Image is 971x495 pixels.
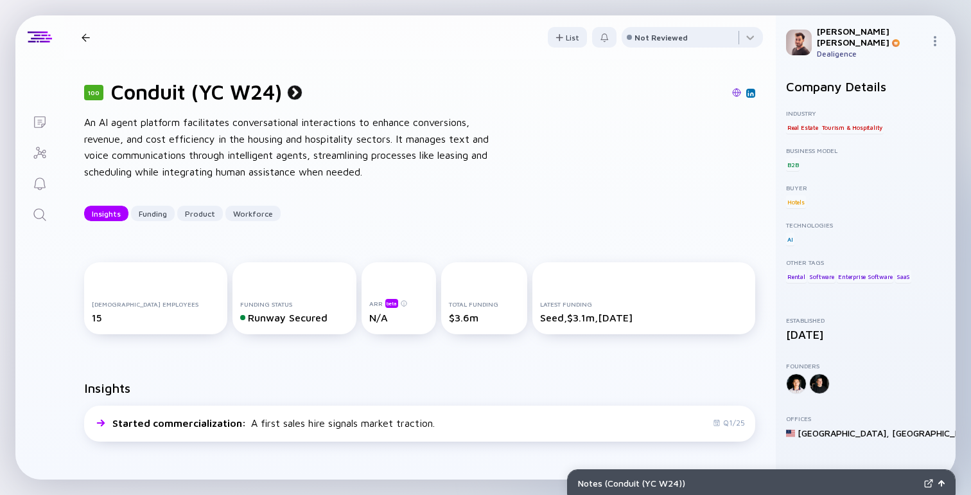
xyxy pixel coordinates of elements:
[786,195,806,208] div: Hotels
[786,233,794,246] div: AI
[131,204,175,224] div: Funding
[786,362,945,370] div: Founders
[540,300,748,308] div: Latest Funding
[84,206,128,221] button: Insights
[786,221,945,229] div: Technologies
[817,26,925,48] div: [PERSON_NAME] [PERSON_NAME]
[786,158,800,171] div: B2B
[732,88,741,97] img: Conduit (YC W24) Website
[84,204,128,224] div: Insights
[786,316,945,324] div: Established
[748,90,754,96] img: Conduit (YC W24) Linkedin Page
[540,312,748,323] div: Seed, $3.1m, [DATE]
[786,30,812,55] img: Gil Profile Picture
[449,300,520,308] div: Total Funding
[112,417,435,429] div: A first sales hire signals market traction.
[548,27,587,48] button: List
[15,167,64,198] a: Reminders
[449,312,520,323] div: $3.6m
[786,270,807,283] div: Rental
[225,204,281,224] div: Workforce
[84,85,103,100] div: 100
[837,270,893,283] div: Enterprise Software
[385,299,398,308] div: beta
[821,121,884,134] div: Tourism & Hospitality
[177,204,223,224] div: Product
[15,105,64,136] a: Lists
[713,418,745,428] div: Q1/25
[798,428,889,438] div: [GEOGRAPHIC_DATA] ,
[92,312,220,323] div: 15
[92,300,220,308] div: [DEMOGRAPHIC_DATA] Employees
[112,417,249,429] span: Started commercialization :
[15,198,64,229] a: Search
[240,300,349,308] div: Funding Status
[817,49,925,59] div: Dealigence
[786,184,945,192] div: Buyer
[924,479,933,488] img: Expand Notes
[938,480,945,487] img: Open Notes
[808,270,835,283] div: Software
[786,258,945,266] div: Other Tags
[225,206,281,221] button: Workforce
[786,328,945,341] div: [DATE]
[578,478,919,489] div: Notes ( Conduit (YC W24) )
[369,312,428,323] div: N/A
[84,381,130,395] h2: Insights
[786,109,945,117] div: Industry
[84,114,495,180] div: An AI agent platform facilitates conversational interactions to enhance conversions, revenue, and...
[786,121,819,134] div: Real Estate
[786,147,945,154] div: Business Model
[131,206,175,221] button: Funding
[548,28,587,48] div: List
[177,206,223,221] button: Product
[15,136,64,167] a: Investor Map
[786,79,945,94] h2: Company Details
[240,312,349,323] div: Runway Secured
[634,33,688,42] div: Not Reviewed
[930,36,940,46] img: Menu
[895,270,911,283] div: SaaS
[786,415,945,422] div: Offices
[786,429,795,438] img: United States Flag
[369,298,428,308] div: ARR
[111,80,282,104] h1: Conduit (YC W24)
